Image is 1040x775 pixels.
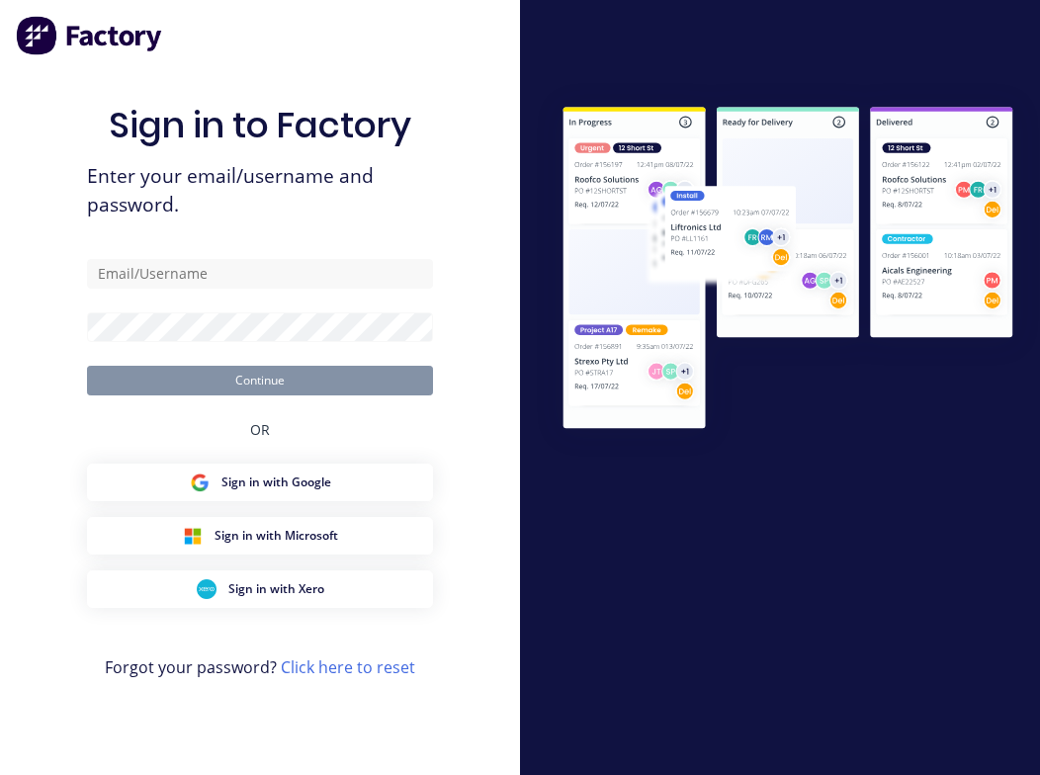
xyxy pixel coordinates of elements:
[281,656,415,678] a: Click here to reset
[190,473,210,492] img: Google Sign in
[87,162,433,219] span: Enter your email/username and password.
[221,474,331,491] span: Sign in with Google
[87,464,433,501] button: Google Sign inSign in with Google
[105,655,415,679] span: Forgot your password?
[228,580,324,598] span: Sign in with Xero
[87,570,433,608] button: Xero Sign inSign in with Xero
[16,16,164,55] img: Factory
[215,527,338,545] span: Sign in with Microsoft
[87,517,433,555] button: Microsoft Sign inSign in with Microsoft
[250,395,270,464] div: OR
[87,259,433,289] input: Email/Username
[536,82,1040,458] img: Sign in
[197,579,217,599] img: Xero Sign in
[183,526,203,546] img: Microsoft Sign in
[87,366,433,395] button: Continue
[109,104,411,146] h1: Sign in to Factory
